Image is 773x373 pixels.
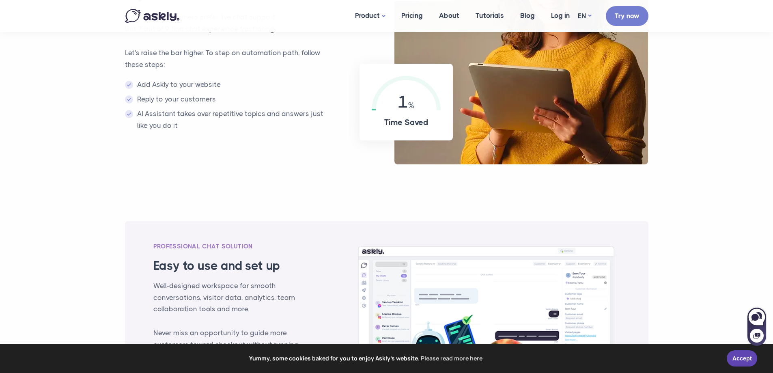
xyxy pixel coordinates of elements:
a: learn more about cookies [420,352,484,364]
p: Never miss an opportunity to guide more customers toward checkout without running expensive retar... [153,327,301,362]
iframe: Askly chat [747,306,767,347]
a: Try now [606,6,648,26]
p: Well-designed workspace for smooth conversations, visitor data, analytics, team collaboration too... [153,280,301,315]
li: AI Assistant takes over repetitive topics and answers just like you do it [125,108,334,132]
li: Reply to your customers [125,93,334,105]
li: Add Askly to your website [125,79,334,91]
div: PROFESSIONAL CHAT SOLUTION [153,241,301,252]
h4: Time Saved [372,116,441,128]
span: Yummy, some cookies baked for you to enjoy Askly's website. [12,352,721,364]
a: Accept [727,350,757,367]
div: 1 [372,76,441,110]
p: Let's raise the bar higher. To step on automation path, follow these steps: [125,47,334,71]
img: Askly [125,9,179,23]
a: EN [578,10,591,22]
h3: Easy to use and set up [153,258,301,274]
